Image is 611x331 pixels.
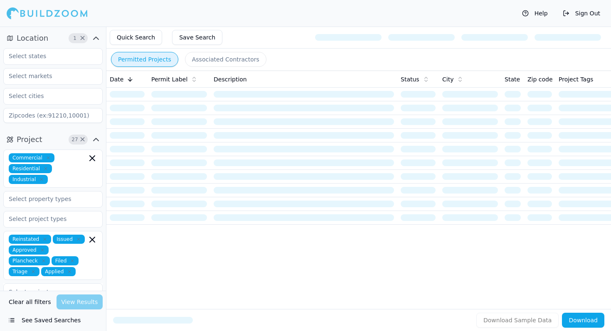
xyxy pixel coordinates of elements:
button: Quick Search [110,30,162,45]
button: Project27Clear Project filters [3,133,103,146]
span: Clear Location filters [79,36,86,40]
span: 1 [71,34,79,42]
span: Date [110,75,123,83]
input: Select cities [4,88,92,103]
span: Location [17,32,48,44]
span: Clear Project filters [79,137,86,142]
button: Associated Contractors [185,52,266,67]
span: Issued [53,235,85,244]
span: Industrial [9,175,48,184]
button: See Saved Searches [3,313,103,328]
span: Approved [9,245,49,255]
button: Permitted Projects [111,52,178,67]
span: Applied [41,267,76,276]
input: Zipcodes (ex:91210,10001) [3,108,103,123]
input: Select states [4,49,92,64]
span: Filed [52,256,79,265]
span: Zip code [527,75,553,83]
span: Permit Label [151,75,187,83]
button: Clear all filters [7,294,53,309]
span: Status [401,75,419,83]
span: Plancheck [9,256,50,265]
span: 27 [71,135,79,144]
span: Description [214,75,247,83]
span: Commercial [9,153,54,162]
button: Download [562,313,604,328]
span: Project [17,134,42,145]
button: Sign Out [559,7,604,20]
span: Triage [9,267,39,276]
span: Project Tags [559,75,593,83]
span: Reinstated [9,235,51,244]
input: Select property types [4,191,92,206]
span: State [505,75,520,83]
span: Residential [9,164,52,173]
span: City [442,75,453,83]
input: Select project types [4,211,92,226]
button: Location1Clear Location filters [3,32,103,45]
button: Save Search [172,30,222,45]
input: Select markets [4,69,92,83]
button: Help [518,7,552,20]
